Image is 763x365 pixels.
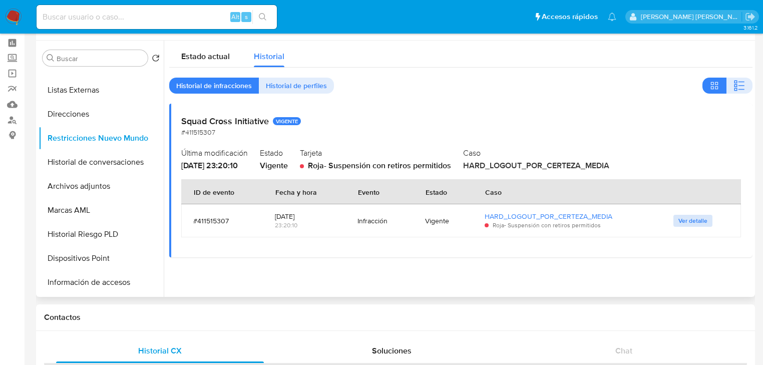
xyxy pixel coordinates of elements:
[615,345,632,356] span: Chat
[39,222,164,246] button: Historial Riesgo PLD
[39,174,164,198] button: Archivos adjuntos
[745,12,755,22] a: Salir
[245,12,248,22] span: s
[47,54,55,62] button: Buscar
[57,54,144,63] input: Buscar
[39,150,164,174] button: Historial de conversaciones
[39,78,164,102] button: Listas Externas
[39,270,164,294] button: Información de accesos
[39,246,164,270] button: Dispositivos Point
[39,294,164,318] button: Anticipos de dinero
[608,13,616,21] a: Notificaciones
[743,24,758,32] span: 3.161.2
[231,12,239,22] span: Alt
[39,102,164,126] button: Direcciones
[641,12,742,22] p: michelleangelica.rodriguez@mercadolibre.com.mx
[37,11,277,24] input: Buscar usuario o caso...
[39,126,164,150] button: Restricciones Nuevo Mundo
[252,10,273,24] button: search-icon
[44,312,747,322] h1: Contactos
[152,54,160,65] button: Volver al orden por defecto
[39,198,164,222] button: Marcas AML
[542,12,598,22] span: Accesos rápidos
[138,345,182,356] span: Historial CX
[372,345,412,356] span: Soluciones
